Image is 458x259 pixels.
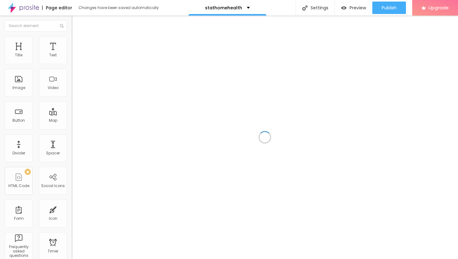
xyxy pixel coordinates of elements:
div: Button [12,118,25,123]
div: Social Icons [41,184,65,188]
img: Icone [302,5,308,11]
button: Publish [372,2,406,14]
img: Icone [60,24,64,28]
div: Spacer [46,151,60,155]
span: Upgrade [428,5,449,10]
div: Page editor [42,6,72,10]
div: Text [49,53,57,57]
div: Divider [12,151,25,155]
div: HTML Code [8,184,29,188]
div: Frequently asked questions [6,245,31,258]
button: Preview [335,2,372,14]
p: stathomehealth [205,6,242,10]
div: Icon [49,216,57,221]
div: Changes have been saved automatically [79,6,159,10]
div: Video [48,86,59,90]
div: Form [14,216,24,221]
span: Preview [350,5,366,10]
div: Title [15,53,22,57]
img: view-1.svg [341,5,346,11]
div: Timer [48,249,58,253]
div: Image [12,86,25,90]
input: Search element [5,20,67,31]
div: Map [49,118,57,123]
span: Publish [382,5,397,10]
